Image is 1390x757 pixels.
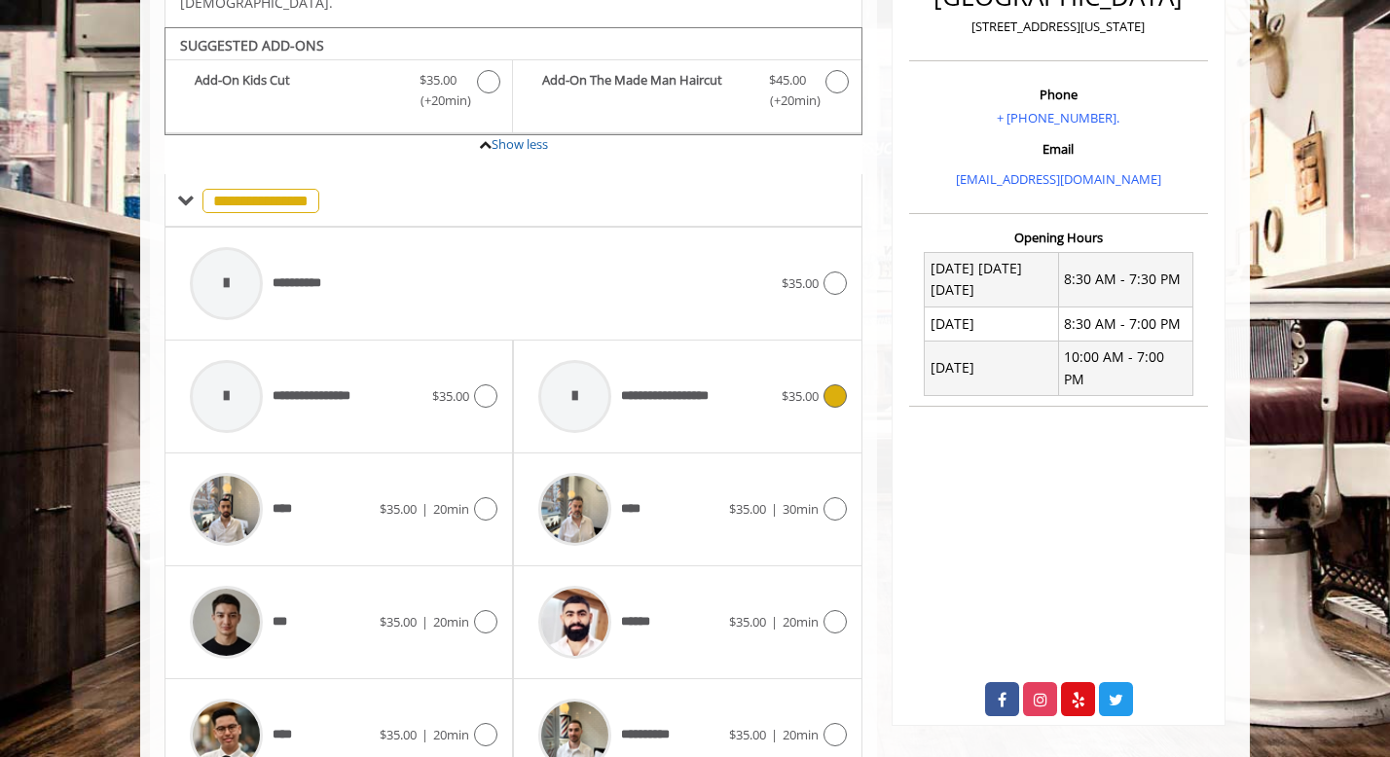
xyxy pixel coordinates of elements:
[180,36,324,54] b: SUGGESTED ADD-ONS
[175,70,502,116] label: Add-On Kids Cut
[433,500,469,518] span: 20min
[925,307,1059,341] td: [DATE]
[420,70,457,90] span: $35.00
[380,613,417,631] span: $35.00
[432,387,469,405] span: $35.00
[1058,341,1192,396] td: 10:00 AM - 7:00 PM
[914,142,1203,156] h3: Email
[771,726,778,743] span: |
[542,70,749,111] b: Add-On The Made Man Haircut
[782,387,819,405] span: $35.00
[523,70,851,116] label: Add-On The Made Man Haircut
[380,500,417,518] span: $35.00
[1058,252,1192,307] td: 8:30 AM - 7:30 PM
[758,90,816,111] span: (+20min )
[771,500,778,518] span: |
[925,252,1059,307] td: [DATE] [DATE] [DATE]
[195,70,400,111] b: Add-On Kids Cut
[925,341,1059,396] td: [DATE]
[914,17,1203,37] p: [STREET_ADDRESS][US_STATE]
[165,27,862,135] div: Kids cut Add-onS
[421,500,428,518] span: |
[956,170,1161,188] a: [EMAIL_ADDRESS][DOMAIN_NAME]
[783,500,819,518] span: 30min
[410,90,467,111] span: (+20min )
[909,231,1208,244] h3: Opening Hours
[433,613,469,631] span: 20min
[729,726,766,743] span: $35.00
[729,500,766,518] span: $35.00
[782,274,819,292] span: $35.00
[380,726,417,743] span: $35.00
[997,109,1119,126] a: + [PHONE_NUMBER].
[433,726,469,743] span: 20min
[421,726,428,743] span: |
[729,613,766,631] span: $35.00
[783,613,819,631] span: 20min
[783,726,819,743] span: 20min
[771,613,778,631] span: |
[1058,307,1192,341] td: 8:30 AM - 7:00 PM
[421,613,428,631] span: |
[914,88,1203,101] h3: Phone
[492,135,548,153] a: Show less
[769,70,806,90] span: $45.00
